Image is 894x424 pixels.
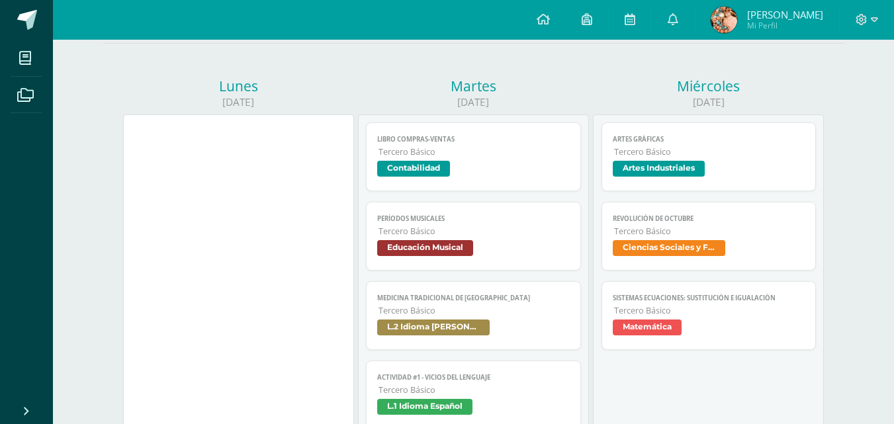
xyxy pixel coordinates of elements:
span: Artes Industriales [613,161,705,177]
span: Períodos musicales [377,214,570,223]
span: Medicina tradicional de [GEOGRAPHIC_DATA] [377,294,570,302]
a: Períodos musicalesTercero BásicoEducación Musical [366,202,581,271]
span: [PERSON_NAME] [747,8,823,21]
span: Educación Musical [377,240,473,256]
span: Artes gráficas [613,135,805,144]
img: 4199a6295e3407bfa3dde7bf5fb4fb39.png [711,7,737,33]
span: Ciencias Sociales y Formación Ciudadana [613,240,725,256]
span: Mi Perfil [747,20,823,31]
span: Actividad #1 - Vicios del LenguaJe [377,373,570,382]
span: Sistemas ecuaciones: Sustitución e igualación [613,294,805,302]
span: Libro Compras-Ventas [377,135,570,144]
a: Sistemas ecuaciones: Sustitución e igualaciónTercero BásicoMatemática [602,281,817,350]
span: Tercero Básico [379,384,570,396]
span: Matemática [613,319,682,335]
a: Artes gráficasTercero BásicoArtes Industriales [602,122,817,191]
span: Revolución de octubre [613,214,805,223]
span: Tercero Básico [614,305,805,316]
span: Tercero Básico [614,146,805,157]
a: Revolución de octubreTercero BásicoCiencias Sociales y Formación Ciudadana [602,202,817,271]
div: [DATE] [358,95,589,109]
div: [DATE] [123,95,354,109]
span: Tercero Básico [614,226,805,237]
a: Libro Compras-VentasTercero BásicoContabilidad [366,122,581,191]
div: Martes [358,77,589,95]
div: Lunes [123,77,354,95]
span: L.1 Idioma Español [377,399,472,415]
div: [DATE] [593,95,824,109]
span: Tercero Básico [379,305,570,316]
span: Contabilidad [377,161,450,177]
span: L.2 Idioma [PERSON_NAME] [377,319,490,335]
a: Medicina tradicional de [GEOGRAPHIC_DATA]Tercero BásicoL.2 Idioma [PERSON_NAME] [366,281,581,350]
div: Miércoles [593,77,824,95]
span: Tercero Básico [379,146,570,157]
span: Tercero Básico [379,226,570,237]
